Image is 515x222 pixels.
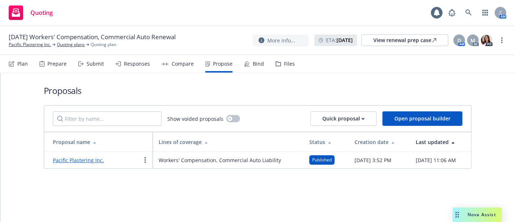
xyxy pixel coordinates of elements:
span: [DATE] 11:06 AM [416,156,456,164]
a: more [498,36,506,45]
div: Drag to move [453,207,462,222]
a: more [141,156,150,164]
div: Creation date [355,138,404,146]
span: Quoting plan [91,41,116,48]
span: ETA : [326,36,353,44]
div: Proposal name [53,138,147,146]
span: Nova Assist [468,211,496,218]
div: View renewal prep case [373,35,436,46]
span: Workers' Compensation, Commercial Auto Liability [159,156,281,164]
div: Status [309,138,343,146]
a: Pacific Plastering Inc. [9,41,51,48]
div: Plan [17,61,28,67]
button: More info... [253,34,309,46]
a: View renewal prep case [361,34,448,46]
div: Last updated [416,138,465,146]
a: Search [461,5,476,20]
div: Responses [124,61,150,67]
div: Bind [253,61,264,67]
input: Filter by name... [53,111,162,126]
a: Pacific Plastering Inc. [53,157,104,164]
span: D [457,37,461,44]
button: Open proposal builder [382,111,462,126]
div: Propose [213,61,233,67]
a: Report a Bug [445,5,459,20]
div: Files [284,61,295,67]
img: photo [481,34,493,46]
span: M [471,37,476,44]
button: Nova Assist [453,207,502,222]
span: Show voided proposals [167,115,223,123]
a: Quoting [6,3,56,23]
div: Submit [87,61,104,67]
div: Prepare [47,61,67,67]
div: Lines of coverage [159,138,298,146]
span: [DATE] Workers' Compensation, Commercial Auto Renewal [9,33,176,41]
a: Switch app [478,5,493,20]
span: Quoting [30,10,53,16]
span: More info... [267,37,295,44]
div: Compare [172,61,194,67]
div: Quick proposal [322,112,365,126]
button: Quick proposal [310,111,377,126]
a: Quoting plans [57,41,85,48]
strong: [DATE] [336,37,353,44]
h1: Proposals [44,85,472,96]
span: Published [312,157,332,163]
span: Open proposal builder [394,115,451,122]
span: [DATE] 3:52 PM [355,156,392,164]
